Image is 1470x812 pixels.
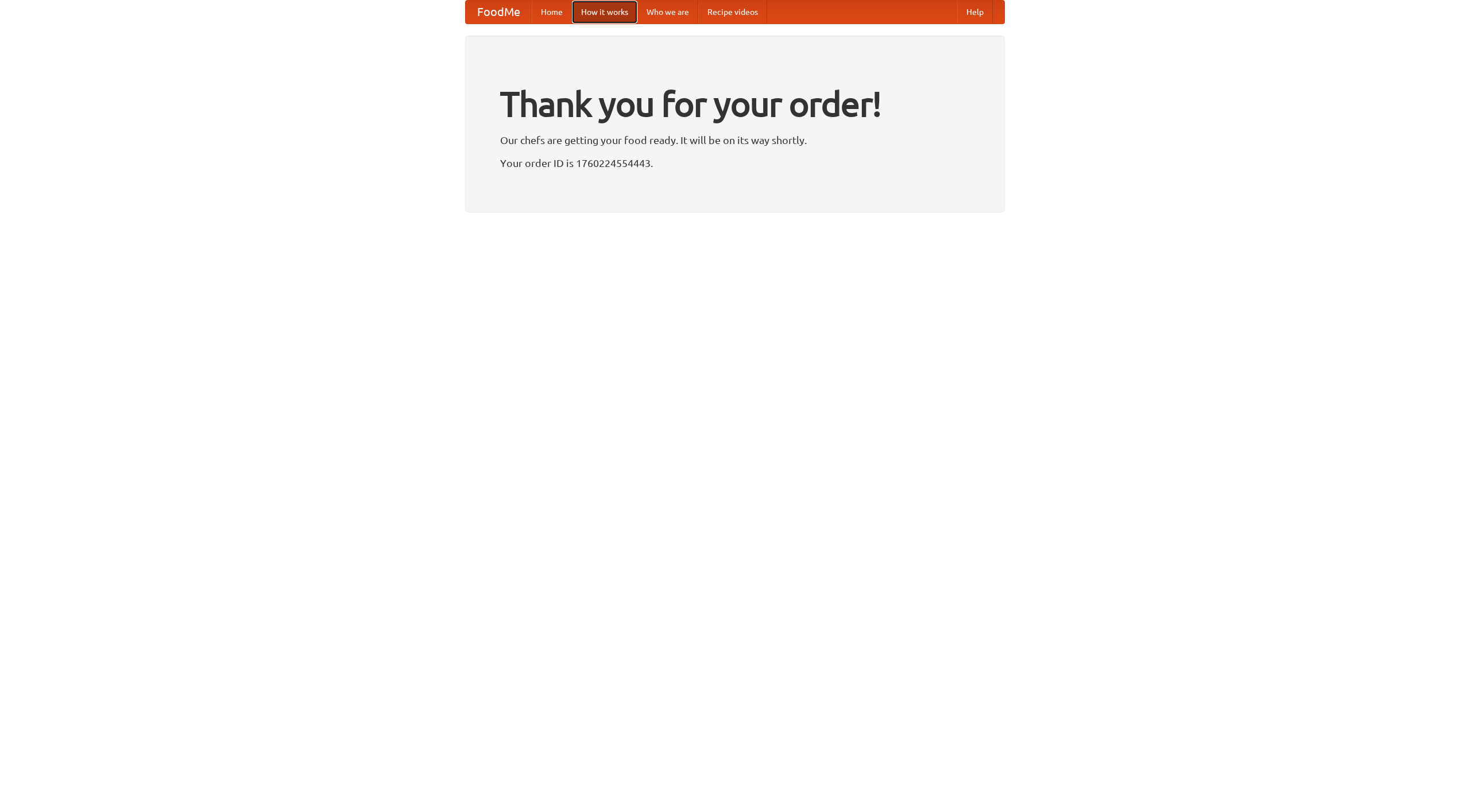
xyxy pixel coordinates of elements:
[500,131,970,149] p: Our chefs are getting your food ready. It will be on its way shortly.
[532,1,572,24] a: Home
[572,1,637,24] a: How it works
[637,1,698,24] a: Who we are
[698,1,767,24] a: Recipe videos
[500,154,970,172] p: Your order ID is 1760224554443.
[466,1,532,24] a: FoodMe
[957,1,993,24] a: Help
[500,76,970,131] h1: Thank you for your order!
